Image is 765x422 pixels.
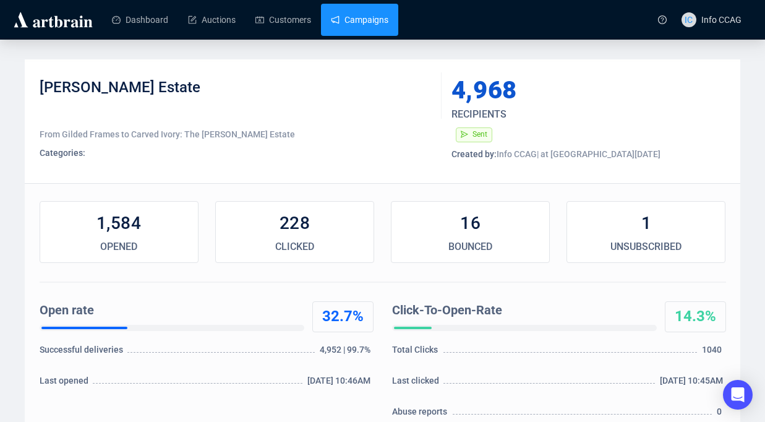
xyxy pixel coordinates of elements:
span: question-circle [658,15,667,24]
div: [DATE] 10:45AM [660,374,726,393]
div: RECIPIENTS [451,107,679,122]
div: 32.7% [313,307,373,327]
div: Open Intercom Messenger [723,380,753,410]
div: 1040 [702,343,725,362]
a: Auctions [188,4,236,36]
div: CLICKED [216,239,374,254]
div: Click-To-Open-Rate [392,301,652,320]
div: Total Clicks [392,343,442,362]
a: Campaigns [331,4,388,36]
img: logo [12,10,95,30]
div: Open rate [40,301,299,320]
div: 4,952 | 99.7% [320,343,373,362]
span: Categories: [40,148,85,158]
div: 1 [567,211,725,236]
div: [PERSON_NAME] Estate [40,78,432,115]
a: Dashboard [112,4,168,36]
div: OPENED [40,239,198,254]
a: Customers [255,4,311,36]
div: 16 [391,211,549,236]
div: BOUNCED [391,239,549,254]
div: 228 [216,211,374,236]
div: 1,584 [40,211,198,236]
span: IC [685,13,693,27]
div: Info CCAG | at [GEOGRAPHIC_DATA][DATE] [451,148,726,160]
span: send [461,131,468,138]
span: Created by: [451,149,497,159]
span: Info CCAG [701,15,741,25]
div: UNSUBSCRIBED [567,239,725,254]
div: From Gilded Frames to Carved Ivory: The [PERSON_NAME] Estate [40,128,432,140]
div: 14.3% [665,307,725,327]
div: 4,968 [451,78,668,103]
div: Successful deliveries [40,343,126,362]
div: Last opened [40,374,92,393]
div: [DATE] 10:46AM [307,374,374,393]
span: Sent [472,130,487,139]
div: Last clicked [392,374,442,393]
